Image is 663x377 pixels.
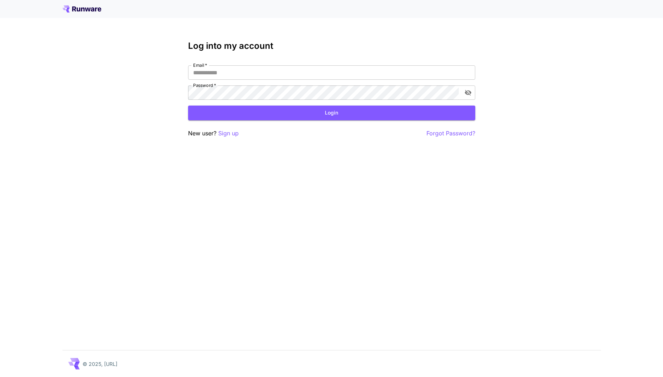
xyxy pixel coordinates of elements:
[193,82,216,88] label: Password
[188,106,475,120] button: Login
[218,129,239,138] button: Sign up
[462,86,475,99] button: toggle password visibility
[188,41,475,51] h3: Log into my account
[83,360,117,368] p: © 2025, [URL]
[188,129,239,138] p: New user?
[193,62,207,68] label: Email
[426,129,475,138] button: Forgot Password?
